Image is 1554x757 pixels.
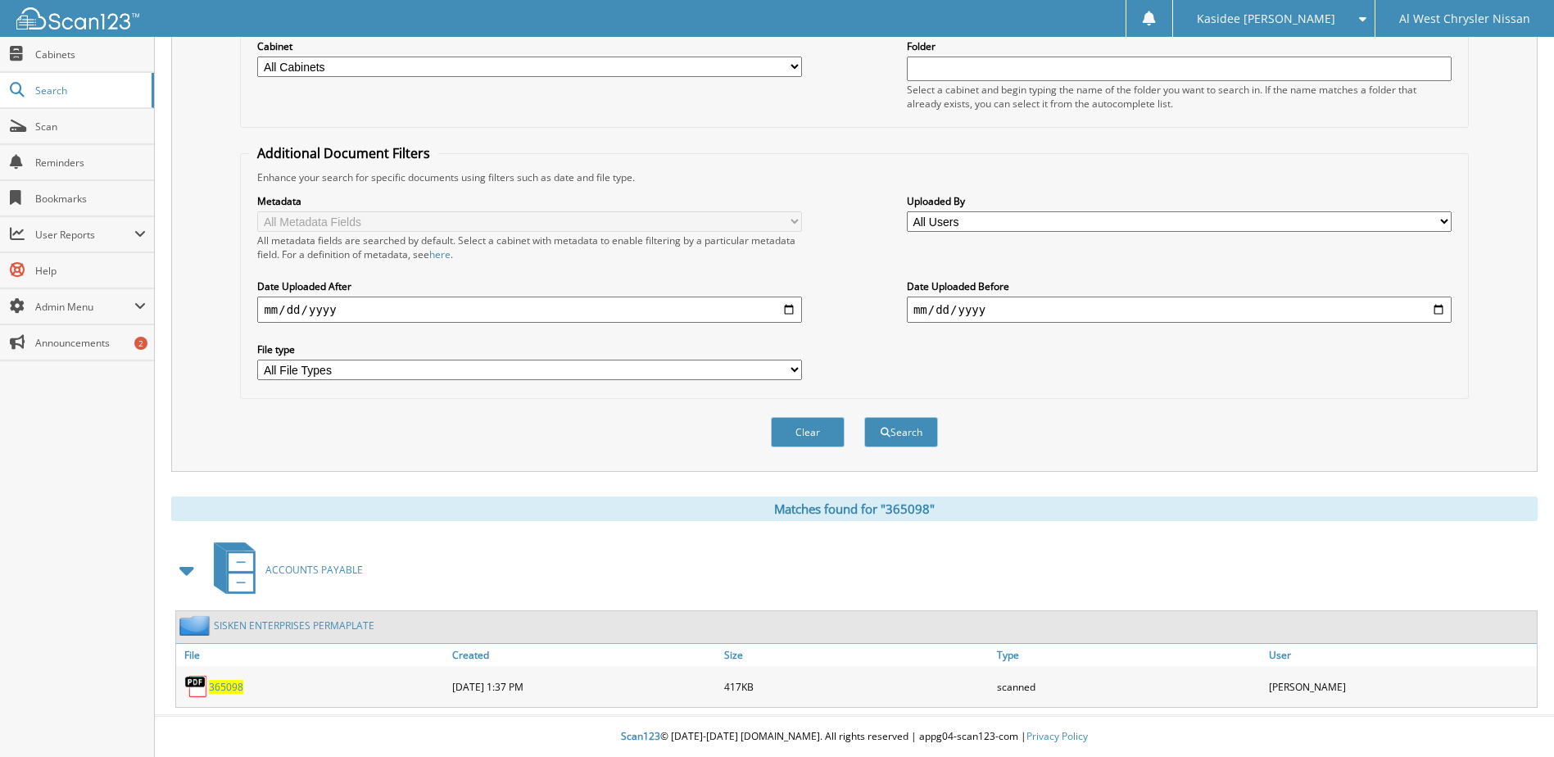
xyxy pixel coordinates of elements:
div: All metadata fields are searched by default. Select a cabinet with metadata to enable filtering b... [257,233,802,261]
button: Clear [771,417,845,447]
a: Created [448,644,720,666]
div: © [DATE]-[DATE] [DOMAIN_NAME]. All rights reserved | appg04-scan123-com | [155,717,1554,757]
label: File type [257,342,802,356]
div: [PERSON_NAME] [1265,670,1537,703]
span: User Reports [35,228,134,242]
span: Announcements [35,336,146,350]
a: SISKEN ENTERPRISES PERMAPLATE [214,619,374,632]
input: end [907,297,1452,323]
span: Al West Chrysler Nissan [1399,14,1530,24]
iframe: Chat Widget [1472,678,1554,757]
img: PDF.png [184,674,209,699]
div: scanned [993,670,1265,703]
span: Help [35,264,146,278]
span: Kasidee [PERSON_NAME] [1197,14,1335,24]
label: Cabinet [257,39,802,53]
a: Privacy Policy [1026,729,1088,743]
label: Uploaded By [907,194,1452,208]
a: here [429,247,451,261]
legend: Additional Document Filters [249,144,438,162]
img: folder2.png [179,615,214,636]
div: 2 [134,337,147,350]
a: File [176,644,448,666]
label: Folder [907,39,1452,53]
span: Search [35,84,143,97]
div: Matches found for "365098" [171,496,1538,521]
span: Bookmarks [35,192,146,206]
span: Reminders [35,156,146,170]
a: 365098 [209,680,243,694]
span: ACCOUNTS PAYABLE [265,563,363,577]
div: [DATE] 1:37 PM [448,670,720,703]
label: Date Uploaded Before [907,279,1452,293]
span: Admin Menu [35,300,134,314]
a: Type [993,644,1265,666]
a: Size [720,644,992,666]
div: 417KB [720,670,992,703]
div: Enhance your search for specific documents using filters such as date and file type. [249,170,1459,184]
span: Scan123 [621,729,660,743]
a: ACCOUNTS PAYABLE [204,537,363,602]
span: Cabinets [35,48,146,61]
img: scan123-logo-white.svg [16,7,139,29]
label: Metadata [257,194,802,208]
label: Date Uploaded After [257,279,802,293]
a: User [1265,644,1537,666]
span: Scan [35,120,146,134]
div: Select a cabinet and begin typing the name of the folder you want to search in. If the name match... [907,83,1452,111]
button: Search [864,417,938,447]
input: start [257,297,802,323]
